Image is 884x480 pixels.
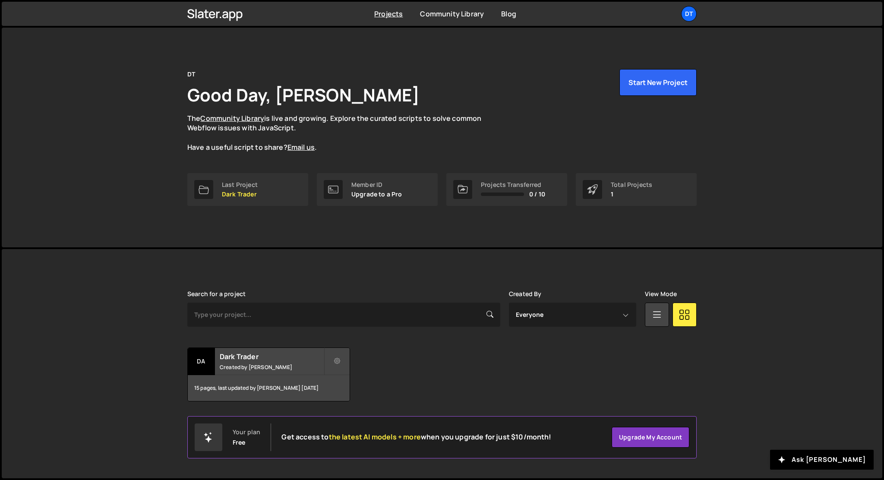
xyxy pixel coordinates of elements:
p: Dark Trader [222,191,258,198]
label: Created By [509,291,542,297]
a: Email us [287,142,315,152]
a: Projects [374,9,403,19]
p: The is live and growing. Explore the curated scripts to solve common Webflow issues with JavaScri... [187,114,498,152]
button: Start New Project [619,69,697,96]
a: Last Project Dark Trader [187,173,308,206]
small: Created by [PERSON_NAME] [220,363,324,371]
span: 0 / 10 [529,191,545,198]
div: 15 pages, last updated by [PERSON_NAME] [DATE] [188,375,350,401]
h2: Dark Trader [220,352,324,361]
a: Community Library [200,114,264,123]
a: DT [681,6,697,22]
a: Blog [501,9,516,19]
div: Total Projects [611,181,652,188]
p: 1 [611,191,652,198]
p: Upgrade to a Pro [351,191,402,198]
span: the latest AI models + more [329,432,421,442]
div: Da [188,348,215,375]
div: Member ID [351,181,402,188]
label: View Mode [645,291,677,297]
a: Da Dark Trader Created by [PERSON_NAME] 15 pages, last updated by [PERSON_NAME] [DATE] [187,347,350,401]
div: Last Project [222,181,258,188]
div: DT [187,69,195,79]
a: Community Library [420,9,484,19]
button: Ask [PERSON_NAME] [770,450,874,470]
label: Search for a project [187,291,246,297]
h1: Good Day, [PERSON_NAME] [187,83,420,107]
div: Your plan [233,429,260,436]
div: Free [233,439,246,446]
h2: Get access to when you upgrade for just $10/month! [281,433,551,441]
a: Upgrade my account [612,427,689,448]
input: Type your project... [187,303,500,327]
div: Projects Transferred [481,181,545,188]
